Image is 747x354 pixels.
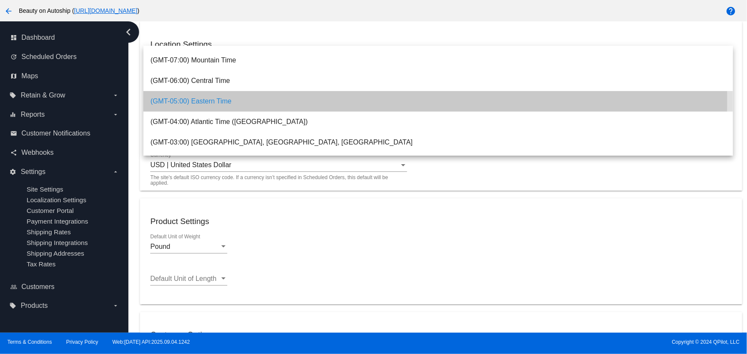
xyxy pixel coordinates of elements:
[150,153,726,173] span: (GMT-02:00) Coordinated Universal Time-02
[150,50,726,71] span: (GMT-07:00) Mountain Time
[150,71,726,91] span: (GMT-06:00) Central Time
[150,91,726,112] span: (GMT-05:00) Eastern Time
[150,132,726,153] span: (GMT-03:00) [GEOGRAPHIC_DATA], [GEOGRAPHIC_DATA], [GEOGRAPHIC_DATA]
[150,112,726,132] span: (GMT-04:00) Atlantic Time ([GEOGRAPHIC_DATA])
